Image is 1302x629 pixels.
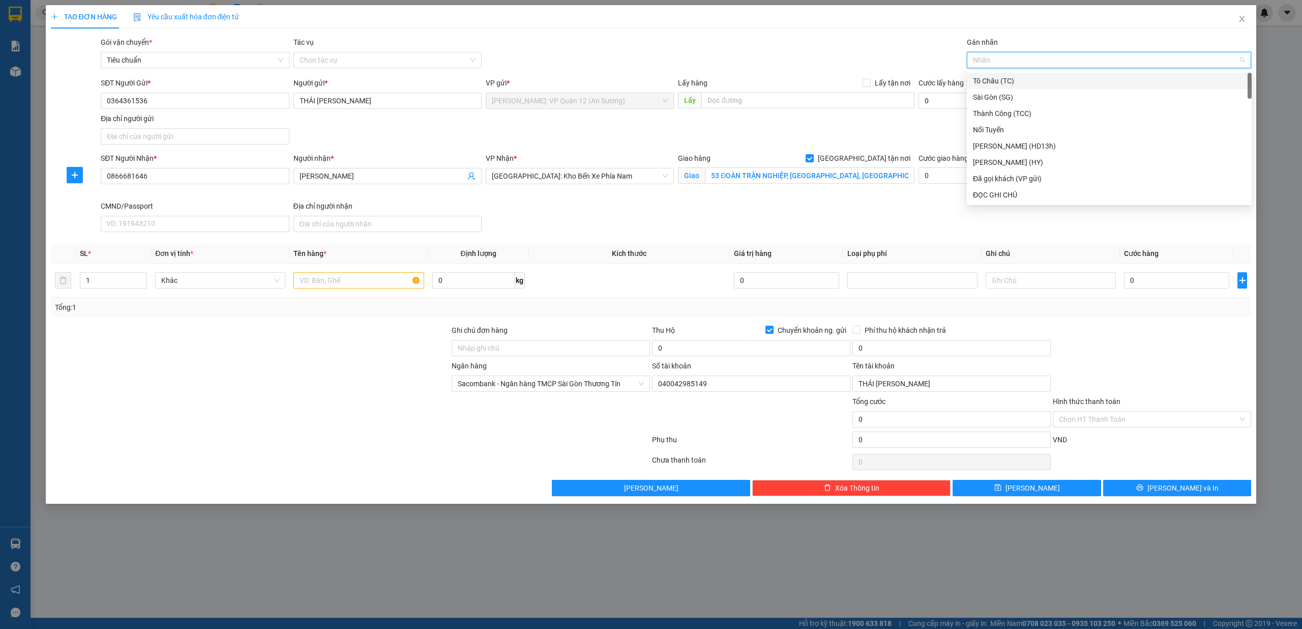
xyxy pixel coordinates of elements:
[967,73,1252,89] div: Tô Châu (TC)
[55,272,71,289] button: delete
[101,201,289,212] div: CMND/Passport
[68,5,201,18] strong: PHIẾU DÁN LÊN HÀNG
[28,35,54,43] strong: CSKH:
[967,154,1252,170] div: Hoàng Yến (HY)
[652,326,675,334] span: Thu Hộ
[67,167,83,183] button: plus
[55,302,502,313] div: Tổng: 1
[624,482,678,494] span: [PERSON_NAME]
[967,105,1252,122] div: Thành Công (TCC)
[678,92,701,108] span: Lấy
[652,376,850,392] input: Số tài khoản
[814,153,914,164] span: [GEOGRAPHIC_DATA] tận nơi
[467,172,476,180] span: user-add
[1136,484,1143,492] span: printer
[967,38,998,46] label: Gán nhãn
[458,376,644,391] span: Sacombank - Ngân hàng TMCP Sài Gòn Thương Tín
[973,157,1246,168] div: [PERSON_NAME] (HY)
[852,397,885,406] span: Tổng cước
[552,480,750,496] button: [PERSON_NAME]
[843,244,982,264] th: Loại phụ phí
[1005,482,1060,494] span: [PERSON_NAME]
[652,362,691,370] label: Số tài khoản
[651,434,851,452] div: Phụ thu
[994,484,1001,492] span: save
[973,124,1246,135] div: Nối Tuyến
[982,244,1120,264] th: Ghi chú
[973,75,1246,87] div: Tô Châu (TC)
[293,38,314,46] label: Tác vụ
[155,249,193,258] span: Đơn vị tính
[678,167,705,184] span: Giao
[51,13,117,21] span: TẠO ĐƠN HÀNG
[752,480,951,496] button: deleteXóa Thông tin
[101,128,289,145] input: Địa chỉ của người gửi
[88,35,187,53] span: CÔNG TY TNHH CHUYỂN PHÁT NHANH BẢO AN
[101,38,152,46] span: Gói vận chuyển
[161,273,279,288] span: Khác
[1238,276,1247,284] span: plus
[651,454,851,472] div: Chưa thanh toán
[852,376,1051,392] input: Tên tài khoản
[1228,5,1256,34] button: Close
[1147,482,1219,494] span: [PERSON_NAME] và In
[101,113,289,124] div: Địa chỉ người gửi
[486,154,514,162] span: VP Nhận
[734,249,772,258] span: Giá trị hàng
[919,167,1039,184] input: Cước giao hàng
[4,62,154,75] span: Mã đơn: QU121310250007
[871,77,914,89] span: Lấy tận nơi
[973,140,1246,152] div: [PERSON_NAME] (HD13h)
[293,153,482,164] div: Người nhận
[861,325,950,336] span: Phí thu hộ khách nhận trả
[612,249,646,258] span: Kích thước
[701,92,914,108] input: Dọc đường
[678,154,711,162] span: Giao hàng
[80,249,88,258] span: SL
[133,13,240,21] span: Yêu cầu xuất hóa đơn điện tử
[1238,15,1246,23] span: close
[4,35,77,52] span: [PHONE_NUMBER]
[967,187,1252,203] div: ĐỌC GHI CHÚ
[452,362,487,370] label: Ngân hàng
[486,77,674,89] div: VP gửi
[953,480,1101,496] button: save[PERSON_NAME]
[460,249,496,258] span: Định lượng
[1053,397,1120,406] label: Hình thức thanh toán
[986,272,1116,289] input: Ghi Chú
[835,482,879,494] span: Xóa Thông tin
[515,272,525,289] span: kg
[293,216,482,232] input: Địa chỉ của người nhận
[107,52,283,68] span: Tiêu chuẩn
[774,325,850,336] span: Chuyển khoản ng. gửi
[293,272,424,289] input: VD: Bàn, Ghế
[973,108,1246,119] div: Thành Công (TCC)
[293,201,482,212] div: Địa chỉ người nhận
[967,138,1252,154] div: Huy Dương (HD13h)
[824,484,831,492] span: delete
[67,171,82,179] span: plus
[101,153,289,164] div: SĐT Người Nhận
[678,79,707,87] span: Lấy hàng
[64,20,205,31] span: Ngày in phiếu: 11:45 ngày
[967,89,1252,105] div: Sài Gòn (SG)
[1103,480,1252,496] button: printer[PERSON_NAME] và In
[919,154,968,162] label: Cước giao hàng
[1237,272,1247,289] button: plus
[967,170,1252,187] div: Đã gọi khách (VP gửi)
[492,168,668,184] span: Nha Trang: Kho Bến Xe Phía Nam
[51,13,58,20] span: plus
[293,249,327,258] span: Tên hàng
[101,77,289,89] div: SĐT Người Gửi
[973,173,1246,184] div: Đã gọi khách (VP gửi)
[967,122,1252,138] div: Nối Tuyến
[973,92,1246,103] div: Sài Gòn (SG)
[705,167,914,184] input: Giao tận nơi
[133,13,141,21] img: icon
[919,93,1059,109] input: Cước lấy hàng
[973,189,1246,201] div: ĐỌC GHI CHÚ
[492,93,668,108] span: Hồ Chí Minh: VP Quận 12 (An Sương)
[293,77,482,89] div: Người gửi
[919,79,964,87] label: Cước lấy hàng
[452,326,508,334] label: Ghi chú đơn hàng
